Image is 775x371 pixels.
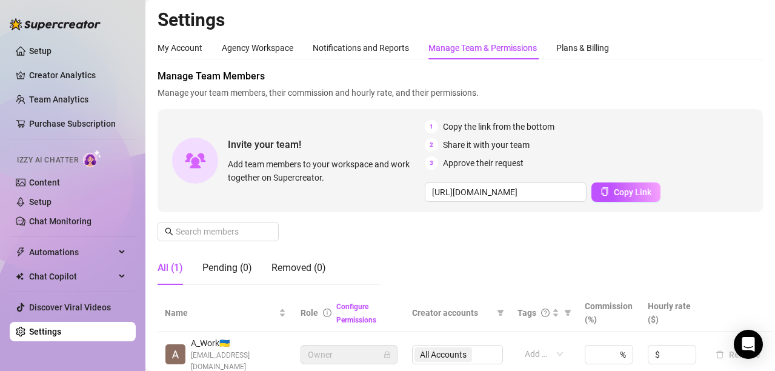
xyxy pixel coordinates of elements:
[29,46,52,56] a: Setup
[202,261,252,275] div: Pending (0)
[29,216,91,226] a: Chat Monitoring
[336,302,376,324] a: Configure Permissions
[384,351,391,358] span: lock
[191,336,286,350] span: A_Work 🇺🇦
[228,137,425,152] span: Invite your team!
[541,309,550,317] span: question-circle
[640,295,703,332] th: Hourly rate ($)
[497,309,504,316] span: filter
[494,304,507,322] span: filter
[222,41,293,55] div: Agency Workspace
[10,18,101,30] img: logo-BBDzfeDw.svg
[313,41,409,55] div: Notifications and Reports
[29,242,115,262] span: Automations
[556,41,609,55] div: Plans & Billing
[158,8,763,32] h2: Settings
[29,327,61,336] a: Settings
[83,150,102,167] img: AI Chatter
[564,309,571,316] span: filter
[562,304,574,322] span: filter
[591,182,660,202] button: Copy Link
[158,69,763,84] span: Manage Team Members
[308,346,390,364] span: Owner
[443,138,530,152] span: Share it with your team
[29,302,111,312] a: Discover Viral Videos
[600,187,609,196] span: copy
[29,197,52,207] a: Setup
[428,41,537,55] div: Manage Team & Permissions
[29,119,116,129] a: Purchase Subscription
[517,306,536,319] span: Tags
[443,120,554,133] span: Copy the link from the bottom
[29,95,88,104] a: Team Analytics
[165,227,173,236] span: search
[301,308,318,318] span: Role
[425,156,438,170] span: 3
[17,155,78,166] span: Izzy AI Chatter
[16,247,25,257] span: thunderbolt
[271,261,326,275] div: Removed (0)
[577,295,640,332] th: Commission (%)
[158,295,293,332] th: Name
[165,344,185,364] img: A_Work
[158,261,183,275] div: All (1)
[29,267,115,286] span: Chat Copilot
[425,120,438,133] span: 1
[165,306,276,319] span: Name
[228,158,420,184] span: Add team members to your workspace and work together on Supercreator.
[176,225,262,238] input: Search members
[158,41,202,55] div: My Account
[425,138,438,152] span: 2
[158,86,763,99] span: Manage your team members, their commission and hourly rate, and their permissions.
[614,187,651,197] span: Copy Link
[711,347,765,362] button: Remove
[323,309,331,317] span: info-circle
[29,178,60,187] a: Content
[29,65,126,85] a: Creator Analytics
[412,306,492,319] span: Creator accounts
[734,330,763,359] div: Open Intercom Messenger
[443,156,524,170] span: Approve their request
[16,272,24,281] img: Chat Copilot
